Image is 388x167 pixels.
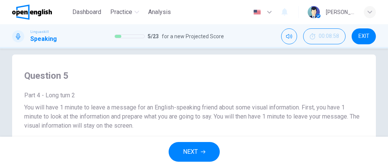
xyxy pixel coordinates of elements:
[303,28,346,44] button: 00:08:58
[72,8,101,17] span: Dashboard
[69,5,104,19] button: Dashboard
[169,142,220,162] button: NEXT
[281,28,297,44] div: Mute
[308,6,320,18] img: Profile picture
[148,32,159,41] span: 5 / 23
[24,92,75,99] span: Part 4 - Long turn 2
[12,5,52,20] img: OpenEnglish logo
[162,32,224,41] span: for a new Projected Score
[110,8,132,17] span: Practice
[183,147,198,157] span: NEXT
[352,28,376,44] button: EXIT
[30,29,49,34] span: Linguaskill
[148,8,171,17] span: Analysis
[24,104,360,129] span: You will have 1 minute to leave a message for an English-speaking friend about some visual inform...
[319,33,339,39] span: 00:08:58
[303,28,346,44] div: Hide
[358,33,369,39] span: EXIT
[326,8,355,17] div: [PERSON_NAME]
[24,70,364,82] h4: Question 5
[145,5,174,19] button: Analysis
[12,5,69,20] a: OpenEnglish logo
[252,9,262,15] img: en
[107,5,142,19] button: Practice
[30,34,57,44] h1: Speaking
